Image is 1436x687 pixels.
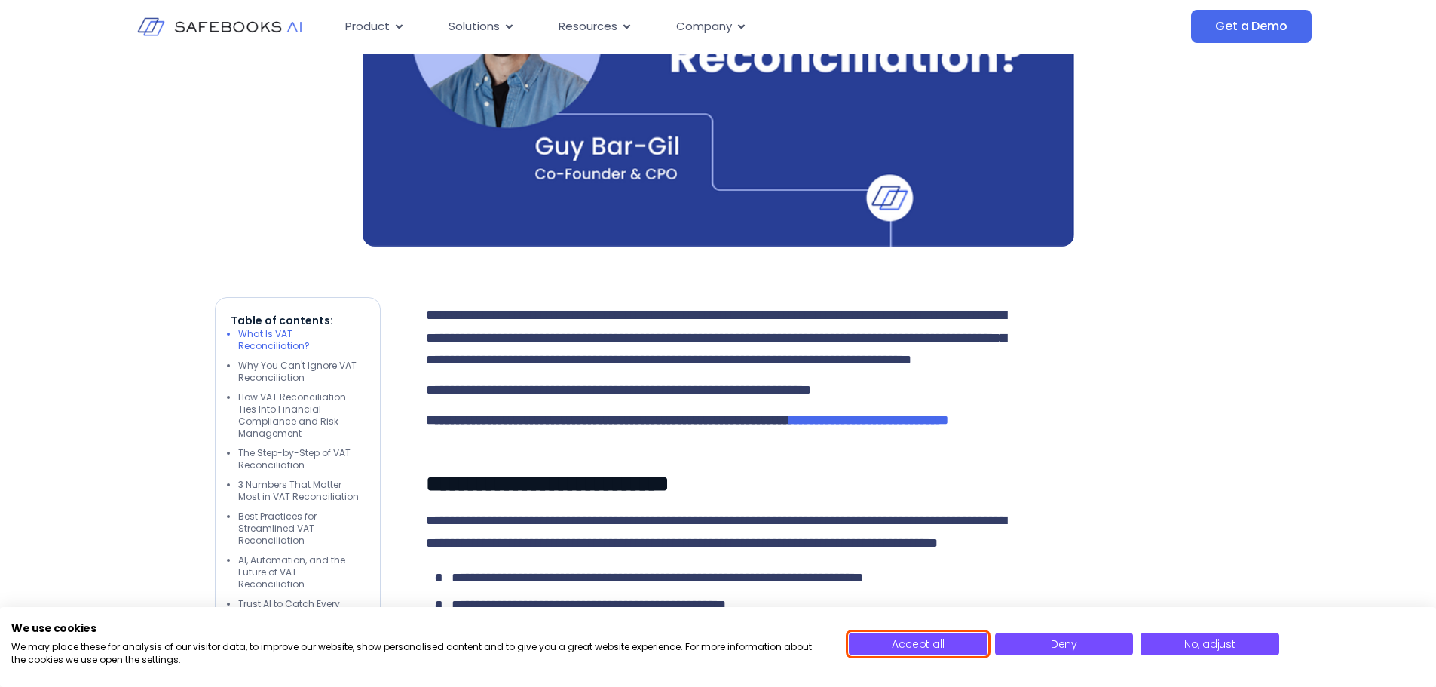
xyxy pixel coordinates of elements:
nav: Menu [333,12,1040,41]
button: Adjust cookie preferences [1141,633,1278,655]
span: Get a Demo [1215,19,1287,34]
li: Why You Can't Ignore VAT Reconciliation [238,360,365,384]
div: Menu Toggle [333,12,1040,41]
span: Company [676,18,732,35]
span: Resources [559,18,617,35]
li: What Is VAT Reconciliation? [238,328,365,352]
li: The Step-by-Step of VAT Reconciliation [238,447,365,471]
button: Deny all cookies [995,633,1133,655]
a: Get a Demo [1191,10,1311,43]
p: We may place these for analysis of our visitor data, to improve our website, show personalised co... [11,641,826,667]
li: AI, Automation, and the Future of VAT Reconciliation [238,554,365,590]
span: Accept all [892,636,944,652]
h2: We use cookies [11,621,826,635]
li: Best Practices for Streamlined VAT Reconciliation [238,511,365,547]
span: Solutions [449,18,500,35]
span: Product [345,18,390,35]
button: Accept all cookies [849,633,987,655]
p: Table of contents: [231,313,365,328]
li: 3 Numbers That Matter Most in VAT Reconciliation [238,479,365,503]
span: No, adjust [1184,636,1235,652]
span: Deny [1051,636,1077,652]
li: How VAT Reconciliation Ties Into Financial Compliance and Risk Management [238,391,365,440]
